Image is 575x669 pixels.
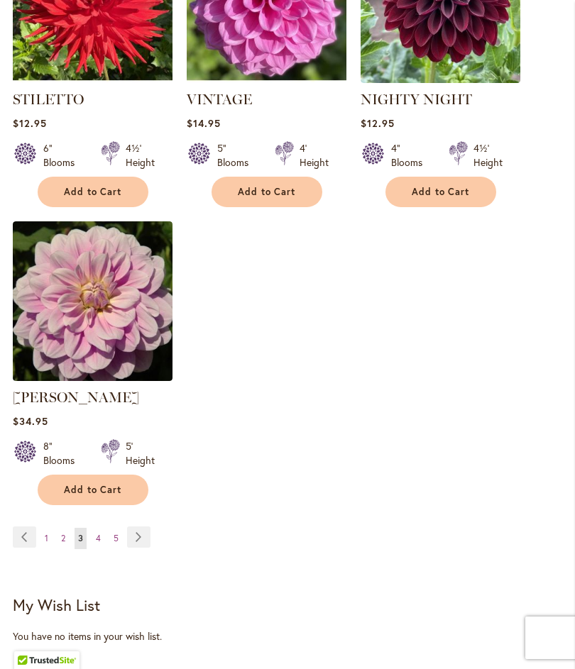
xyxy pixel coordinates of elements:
[212,177,322,207] button: Add to Cart
[96,533,101,543] span: 4
[300,141,329,170] div: 4' Height
[391,141,432,170] div: 4" Blooms
[187,72,346,86] a: VINTAGE
[38,475,148,505] button: Add to Cart
[61,533,65,543] span: 2
[38,177,148,207] button: Add to Cart
[13,414,48,428] span: $34.95
[126,439,155,468] div: 5' Height
[64,186,122,198] span: Add to Cart
[473,141,503,170] div: 4½' Height
[114,533,119,543] span: 5
[217,141,258,170] div: 5" Blooms
[238,186,296,198] span: Add to Cart
[13,221,172,381] img: Randi Dawn
[13,595,100,615] strong: My Wish List
[43,141,84,170] div: 6" Blooms
[187,116,221,130] span: $14.95
[126,141,155,170] div: 4½' Height
[385,177,496,207] button: Add to Cart
[13,629,562,643] div: You have no items in your wish list.
[13,389,139,406] a: [PERSON_NAME]
[11,619,50,658] iframe: Launch Accessibility Center
[110,528,122,549] a: 5
[13,370,172,384] a: Randi Dawn
[13,116,47,130] span: $12.95
[78,533,83,543] span: 3
[361,72,520,86] a: Nighty Night
[412,186,470,198] span: Add to Cart
[64,484,122,496] span: Add to Cart
[361,91,472,108] a: NIGHTY NIGHT
[361,116,395,130] span: $12.95
[41,528,52,549] a: 1
[57,528,69,549] a: 2
[187,91,252,108] a: VINTAGE
[45,533,48,543] span: 1
[92,528,104,549] a: 4
[13,72,172,86] a: STILETTO
[13,91,84,108] a: STILETTO
[43,439,84,468] div: 8" Blooms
